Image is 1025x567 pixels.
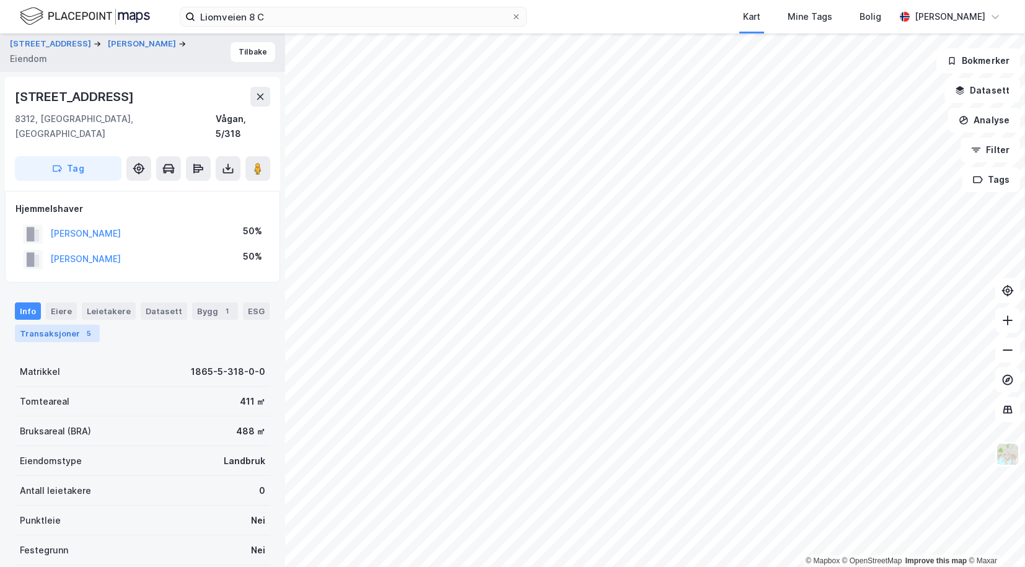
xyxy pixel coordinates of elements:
div: Eiendom [10,51,47,66]
button: Tags [962,167,1020,192]
a: Mapbox [806,556,840,565]
div: Datasett [141,302,187,320]
div: 0 [259,483,265,498]
button: Filter [961,138,1020,162]
div: 5 [82,327,95,340]
div: Eiendomstype [20,454,82,468]
div: [STREET_ADDRESS] [15,87,136,107]
div: Bolig [860,9,881,24]
div: Matrikkel [20,364,60,379]
div: Nei [251,543,265,558]
div: 50% [243,224,262,239]
div: 1865-5-318-0-0 [191,364,265,379]
div: Kart [743,9,760,24]
a: Improve this map [905,556,967,565]
div: Festegrunn [20,543,68,558]
img: Z [996,442,1019,466]
div: ESG [243,302,270,320]
button: Tag [15,156,121,181]
input: Søk på adresse, matrikkel, gårdeiere, leietakere eller personer [195,7,511,26]
div: Vågan, 5/318 [216,112,270,141]
div: Tomteareal [20,394,69,409]
button: Bokmerker [936,48,1020,73]
div: Info [15,302,41,320]
div: Landbruk [224,454,265,468]
img: logo.f888ab2527a4732fd821a326f86c7f29.svg [20,6,150,27]
div: Mine Tags [788,9,832,24]
div: 488 ㎡ [236,424,265,439]
div: 411 ㎡ [240,394,265,409]
iframe: Chat Widget [963,508,1025,567]
div: Nei [251,513,265,528]
a: OpenStreetMap [842,556,902,565]
div: 1 [221,305,233,317]
button: [PERSON_NAME] [108,38,178,50]
button: Analyse [948,108,1020,133]
div: 8312, [GEOGRAPHIC_DATA], [GEOGRAPHIC_DATA] [15,112,216,141]
div: 50% [243,249,262,264]
div: Hjemmelshaver [15,201,270,216]
div: Transaksjoner [15,325,100,342]
button: Tilbake [231,42,275,62]
div: Bruksareal (BRA) [20,424,91,439]
div: Leietakere [82,302,136,320]
div: Punktleie [20,513,61,528]
div: Eiere [46,302,77,320]
div: [PERSON_NAME] [915,9,985,24]
div: Antall leietakere [20,483,91,498]
div: Bygg [192,302,238,320]
button: [STREET_ADDRESS] [10,38,94,50]
button: Datasett [944,78,1020,103]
